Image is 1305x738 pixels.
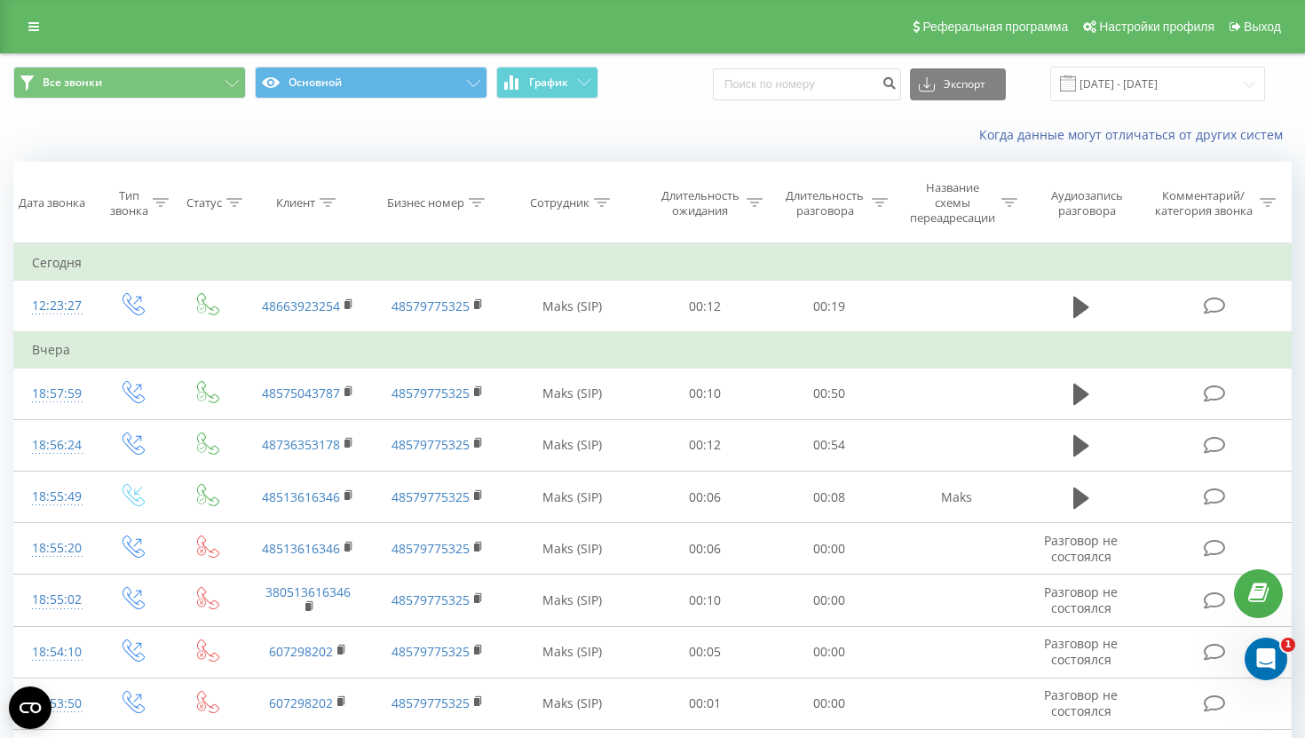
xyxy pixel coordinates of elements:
[1044,583,1118,616] span: Разговор не состоялся
[262,488,340,505] a: 48513616346
[642,281,766,333] td: 00:12
[1281,638,1295,652] span: 1
[387,195,464,210] div: Бизнес номер
[642,575,766,626] td: 00:10
[767,419,891,471] td: 00:54
[767,368,891,419] td: 00:50
[767,575,891,626] td: 00:00
[910,68,1006,100] button: Экспорт
[767,472,891,523] td: 00:08
[642,678,766,729] td: 00:01
[713,68,901,100] input: Поиск по номеру
[529,76,568,89] span: График
[14,332,1292,368] td: Вчера
[269,694,333,711] a: 607298202
[502,281,642,333] td: Maks (SIP)
[642,626,766,678] td: 00:05
[1245,638,1287,680] iframe: Intercom live chat
[642,472,766,523] td: 00:06
[496,67,598,99] button: График
[891,472,1021,523] td: Maks
[391,488,470,505] a: 48579775325
[32,480,75,514] div: 18:55:49
[276,195,315,210] div: Клиент
[32,289,75,323] div: 12:23:27
[186,195,222,210] div: Статус
[265,583,351,600] a: 380513616346
[767,626,891,678] td: 00:00
[502,419,642,471] td: Maks (SIP)
[1038,188,1137,218] div: Аудиозапись разговора
[391,298,470,314] a: 48579775325
[502,523,642,575] td: Maks (SIP)
[391,385,470,401] a: 48579775325
[269,643,333,660] a: 607298202
[1044,532,1118,565] span: Разговор не состоялся
[922,20,1068,34] span: Реферальная программа
[262,436,340,453] a: 48736353178
[13,67,246,99] button: Все звонки
[391,436,470,453] a: 48579775325
[979,126,1292,143] a: Когда данные могут отличаться от других систем
[32,377,75,411] div: 18:57:59
[109,188,148,218] div: Тип звонка
[783,188,867,218] div: Длительность разговора
[19,195,85,210] div: Дата звонка
[262,540,340,557] a: 48513616346
[502,368,642,419] td: Maks (SIP)
[642,523,766,575] td: 00:06
[1099,20,1214,34] span: Настройки профиля
[391,540,470,557] a: 48579775325
[767,281,891,333] td: 00:19
[32,531,75,566] div: 18:55:20
[14,245,1292,281] td: Сегодня
[642,419,766,471] td: 00:12
[391,694,470,711] a: 48579775325
[767,523,891,575] td: 00:00
[502,575,642,626] td: Maks (SIP)
[32,428,75,463] div: 18:56:24
[262,385,340,401] a: 48575043787
[9,686,51,729] button: Open CMP widget
[1044,635,1118,668] span: Разговор не состоялся
[32,635,75,670] div: 18:54:10
[1151,188,1255,218] div: Комментарий/категория звонка
[255,67,487,99] button: Основной
[32,686,75,721] div: 18:53:50
[530,195,589,210] div: Сотрудник
[642,368,766,419] td: 00:10
[391,643,470,660] a: 48579775325
[43,75,102,90] span: Все звонки
[908,180,997,226] div: Название схемы переадресации
[32,583,75,617] div: 18:55:02
[659,188,743,218] div: Длительность ожидания
[502,678,642,729] td: Maks (SIP)
[502,472,642,523] td: Maks (SIP)
[391,591,470,608] a: 48579775325
[1244,20,1281,34] span: Выход
[1044,686,1118,719] span: Разговор не состоялся
[502,626,642,678] td: Maks (SIP)
[767,678,891,729] td: 00:00
[262,298,340,314] a: 48663923254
